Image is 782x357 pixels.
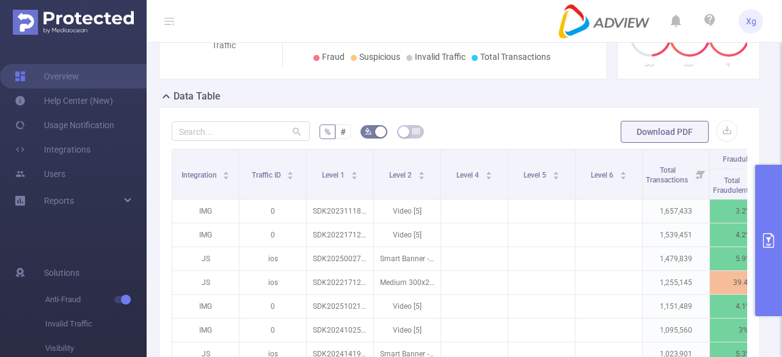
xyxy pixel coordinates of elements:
p: 0 [239,319,306,342]
p: Video [5] [374,319,440,342]
button: Download PDF [621,121,709,143]
span: Level 6 [591,171,615,179]
i: icon: caret-up [287,170,294,173]
div: Sort [287,170,294,177]
i: icon: caret-down [287,175,294,178]
i: icon: caret-down [351,175,357,178]
p: 1,539,451 [643,223,709,247]
div: Sort [619,170,627,177]
i: icon: caret-down [552,175,559,178]
span: Anti-Fraud [45,287,147,312]
div: Sort [418,170,425,177]
div: Sort [552,170,560,177]
i: icon: caret-down [223,175,230,178]
p: ios [239,271,306,294]
p: Medium 300x250 [11] [374,271,440,294]
p: 4.2% [710,223,777,247]
p: 1,151,489 [643,295,709,318]
span: Invalid Traffic [45,312,147,336]
i: icon: bg-colors [365,128,372,135]
p: 3.2% [710,200,777,223]
p: Video [5] [374,200,440,223]
p: 5.9% [710,247,777,270]
span: Suspicious [359,52,400,62]
p: 0 [239,200,306,223]
i: icon: caret-up [485,170,492,173]
p: SDK20221712050410xhhnonnqqwbv3yi [307,271,373,294]
i: icon: caret-down [485,175,492,178]
span: % [324,127,331,137]
a: Help Center (New) [15,88,113,113]
tspan: 12/08 [533,36,551,44]
span: Reports [44,196,74,206]
p: Video [5] [374,223,440,247]
input: Search... [172,121,310,141]
p: IMG [172,319,239,342]
p: ios [669,60,708,73]
p: 2 [708,60,747,73]
span: Total Transactions [646,166,690,184]
i: icon: table [412,128,420,135]
p: 1,095,560 [643,319,709,342]
a: Users [15,162,65,186]
div: Sort [351,170,358,177]
p: JS [172,247,239,270]
i: icon: caret-up [418,170,425,173]
h2: Data Table [174,89,221,104]
p: 1,657,433 [643,200,709,223]
span: Invalid Traffic [415,52,466,62]
span: Level 5 [524,171,548,179]
span: Fraudulent [723,155,758,164]
p: JS [172,271,239,294]
i: icon: caret-down [418,175,425,178]
img: Protected Media [13,10,134,35]
p: SDK20241025100948lrli6lencunfl1z [307,319,373,342]
p: SDK202311181109372h9tq4d4s4thput [307,200,373,223]
span: Level 1 [322,171,346,179]
i: icon: caret-up [619,170,626,173]
tspan: 07/08 [415,36,433,44]
span: Integration [181,171,219,179]
i: icon: caret-up [351,170,357,173]
span: # [340,127,346,137]
p: ios [239,247,306,270]
span: Solutions [44,261,79,285]
p: Video [5] [374,295,440,318]
tspan: 03/08 [320,36,338,44]
p: Smart Banner - 320x50 [0] [374,247,440,270]
p: 1,255,145 [643,271,709,294]
tspan: 05/08 [367,36,385,44]
a: Reports [44,189,74,213]
p: ios [630,60,669,73]
span: Level 4 [456,171,481,179]
p: 0 [239,295,306,318]
tspan: 09/08 [462,36,480,44]
div: Sort [222,170,230,177]
i: icon: caret-down [619,175,626,178]
p: SDK20251021100302ytwiya4hooryady [307,295,373,318]
span: Xg [746,9,756,34]
a: Usage Notification [15,113,114,137]
span: Level 2 [389,171,414,179]
p: IMG [172,295,239,318]
p: 3% [710,319,777,342]
span: Total Fraudulent [713,176,750,195]
span: Fraud [322,52,345,62]
a: Integrations [15,137,90,162]
span: Total Transactions [480,52,550,62]
p: SDK20221712050443t49lbi5bh9qajny [307,223,373,247]
p: 4.1% [710,295,777,318]
i: icon: caret-up [223,170,230,173]
i: Filter menu [692,150,709,199]
p: SDK20250027120226cxxdb7eglzgd08b [307,247,373,270]
div: Sort [485,170,492,177]
p: IMG [172,200,239,223]
p: 0 [239,223,306,247]
span: Traffic ID [252,171,283,179]
p: 1,479,839 [643,247,709,270]
p: IMG [172,223,239,247]
p: 39.4% [710,271,777,294]
i: icon: caret-up [552,170,559,173]
a: Overview [15,64,79,88]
